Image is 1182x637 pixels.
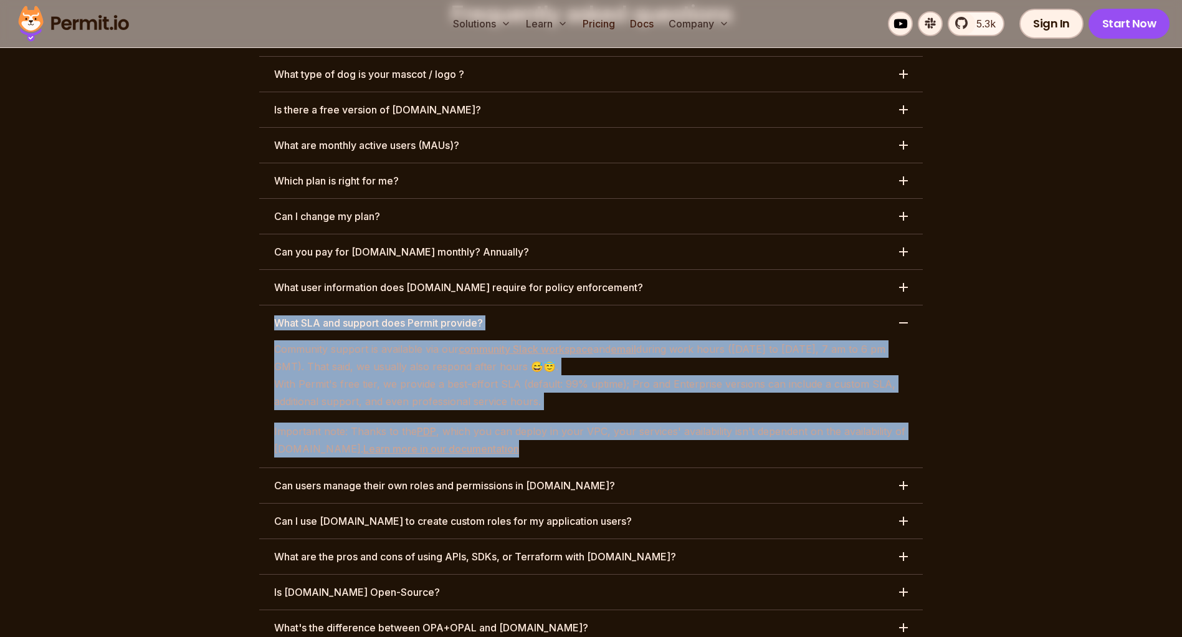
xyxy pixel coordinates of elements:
[459,343,593,355] a: community Slack workspace
[274,173,399,188] h3: Which plan is right for me?
[259,340,923,467] div: What SLA and support does Permit provide?
[274,244,529,259] h3: Can you pay for [DOMAIN_NAME] monthly? Annually?
[1089,9,1170,39] a: Start Now
[274,209,380,224] h3: Can I change my plan?
[274,67,464,82] h3: What type of dog is your mascot / logo ?
[274,315,483,330] h3: What SLA and support does Permit provide?
[578,11,620,36] a: Pricing
[259,199,923,234] button: Can I change my plan?
[259,305,923,340] button: What SLA and support does Permit provide?
[274,514,632,529] h3: Can I use [DOMAIN_NAME] to create custom roles for my application users?
[274,280,643,295] h3: What user information does [DOMAIN_NAME] require for policy enforcement?
[274,620,588,635] h3: What's the difference between OPA+OPAL and [DOMAIN_NAME]?
[611,343,636,355] a: email
[521,11,573,36] button: Learn
[259,575,923,610] button: Is [DOMAIN_NAME] Open-Source?
[259,57,923,92] button: What type of dog is your mascot / logo ?
[274,138,459,153] h3: What are monthly active users (MAUs)?
[259,234,923,269] button: Can you pay for [DOMAIN_NAME] monthly? Annually?
[274,478,615,493] h3: Can users manage their own roles and permissions in [DOMAIN_NAME]?
[259,504,923,539] button: Can I use [DOMAIN_NAME] to create custom roles for my application users?
[948,11,1004,36] a: 5.3k
[664,11,734,36] button: Company
[12,2,135,45] img: Permit logo
[259,270,923,305] button: What user information does [DOMAIN_NAME] require for policy enforcement?
[259,163,923,198] button: Which plan is right for me?
[274,102,481,117] h3: Is there a free version of [DOMAIN_NAME]?
[259,128,923,163] button: What are monthly active users (MAUs)?
[274,549,676,564] h3: What are the pros and cons of using APIs, SDKs, or Terraform with [DOMAIN_NAME]?
[1019,9,1084,39] a: Sign In
[274,340,908,410] p: Community support is available ⁠via our and during work hours ([DATE] to [DATE], 7 am to 6 pm GMT...
[274,585,440,600] h3: Is [DOMAIN_NAME] Open-Source?
[259,539,923,574] button: What are the pros and cons of using APIs, SDKs, or Terraform with [DOMAIN_NAME]?
[969,16,996,31] span: 5.3k
[448,11,516,36] button: Solutions
[259,92,923,127] button: Is there a free version of [DOMAIN_NAME]?
[625,11,659,36] a: Docs
[417,425,436,438] a: PDP
[363,443,519,455] a: Learn more in our documentation
[259,468,923,503] button: Can users manage their own roles and permissions in [DOMAIN_NAME]?
[274,423,908,457] p: Important note: Thanks to the , which you can deploy in your VPC, your services' availability isn...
